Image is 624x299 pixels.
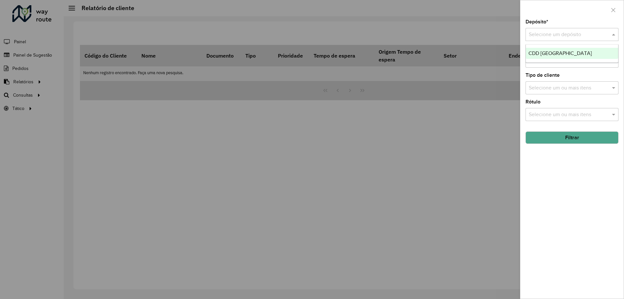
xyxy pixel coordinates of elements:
[526,18,548,26] label: Depósito
[528,50,592,56] span: CDD [GEOGRAPHIC_DATA]
[526,44,618,63] ng-dropdown-panel: Options list
[526,131,618,144] button: Filtrar
[526,98,540,106] label: Rótulo
[526,71,560,79] label: Tipo de cliente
